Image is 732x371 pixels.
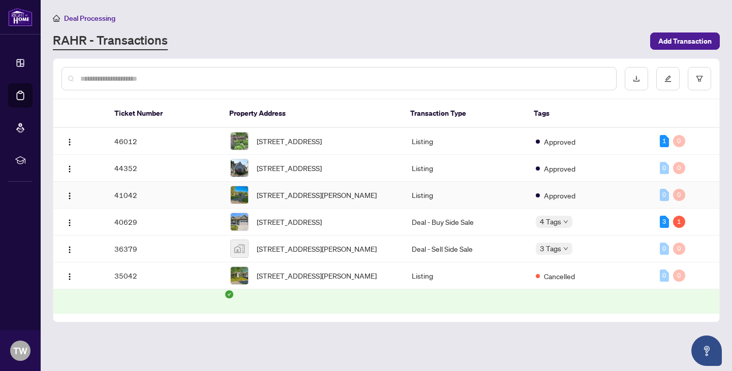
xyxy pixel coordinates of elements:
[660,269,669,282] div: 0
[221,99,402,128] th: Property Address
[106,99,222,128] th: Ticket Number
[404,235,528,262] td: Deal - Sell Side Sale
[660,162,669,174] div: 0
[62,187,78,203] button: Logo
[62,241,78,257] button: Logo
[53,15,60,22] span: home
[106,155,222,182] td: 44352
[62,267,78,284] button: Logo
[673,243,685,255] div: 0
[257,162,322,174] span: [STREET_ADDRESS]
[8,8,33,26] img: logo
[257,189,377,200] span: [STREET_ADDRESS][PERSON_NAME]
[540,243,561,254] span: 3 Tags
[106,128,222,155] td: 46012
[13,344,27,358] span: TW
[544,136,575,147] span: Approved
[231,267,248,284] img: thumbnail-img
[540,216,561,227] span: 4 Tags
[544,190,575,201] span: Approved
[402,99,526,128] th: Transaction Type
[257,136,322,147] span: [STREET_ADDRESS]
[231,159,248,177] img: thumbnail-img
[257,270,377,281] span: [STREET_ADDRESS][PERSON_NAME]
[673,216,685,228] div: 1
[231,132,248,150] img: thumbnail-img
[62,214,78,230] button: Logo
[404,209,528,235] td: Deal - Buy Side Sale
[688,67,711,90] button: filter
[106,262,222,289] td: 35042
[544,271,575,282] span: Cancelled
[225,290,233,298] span: check-circle
[673,189,685,201] div: 0
[66,246,74,254] img: Logo
[231,213,248,230] img: thumbnail-img
[664,75,672,82] span: edit
[658,33,712,49] span: Add Transaction
[231,240,248,257] img: thumbnail-img
[106,235,222,262] td: 36379
[64,14,115,23] span: Deal Processing
[66,165,74,173] img: Logo
[66,138,74,146] img: Logo
[106,289,222,366] td: 33648
[106,182,222,209] td: 41042
[257,243,377,254] span: [STREET_ADDRESS][PERSON_NAME]
[404,155,528,182] td: Listing
[660,243,669,255] div: 0
[660,189,669,201] div: 0
[696,75,703,82] span: filter
[66,192,74,200] img: Logo
[62,133,78,149] button: Logo
[563,246,568,251] span: down
[53,32,168,50] a: RAHR - Transactions
[526,99,649,128] th: Tags
[673,135,685,147] div: 0
[660,135,669,147] div: 1
[633,75,640,82] span: download
[106,209,222,235] td: 40629
[404,182,528,209] td: Listing
[625,67,648,90] button: download
[62,160,78,176] button: Logo
[660,216,669,228] div: 3
[673,162,685,174] div: 0
[66,273,74,281] img: Logo
[656,67,680,90] button: edit
[404,262,528,289] td: Listing
[404,289,528,366] td: Listing
[404,128,528,155] td: Listing
[66,219,74,227] img: Logo
[650,32,720,50] button: Add Transaction
[544,163,575,174] span: Approved
[691,335,722,366] button: Open asap
[563,219,568,224] span: down
[673,269,685,282] div: 0
[231,186,248,204] img: thumbnail-img
[257,216,322,227] span: [STREET_ADDRESS]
